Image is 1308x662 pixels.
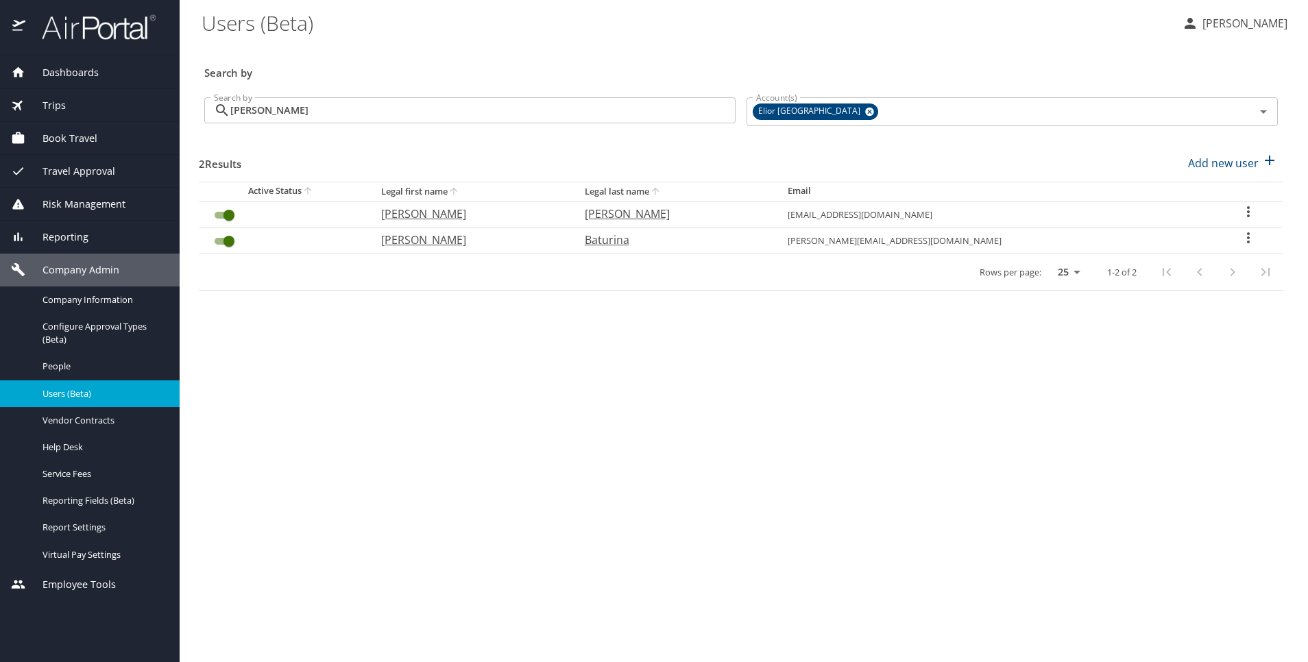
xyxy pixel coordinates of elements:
[585,232,761,248] p: Baturina
[1107,268,1137,277] p: 1-2 of 2
[777,228,1213,254] td: [PERSON_NAME][EMAIL_ADDRESS][DOMAIN_NAME]
[574,182,777,201] th: Legal last name
[1198,15,1287,32] p: [PERSON_NAME]
[25,164,115,179] span: Travel Approval
[199,182,1283,291] table: User Search Table
[302,185,315,198] button: sort
[753,103,878,120] div: Elior [GEOGRAPHIC_DATA]
[25,131,97,146] span: Book Travel
[777,182,1213,201] th: Email
[1176,11,1293,36] button: [PERSON_NAME]
[204,57,1278,81] h3: Search by
[980,268,1041,277] p: Rows per page:
[370,182,574,201] th: Legal first name
[585,206,761,222] p: [PERSON_NAME]
[43,548,163,561] span: Virtual Pay Settings
[1047,262,1085,282] select: rows per page
[1188,155,1259,171] p: Add new user
[43,293,163,306] span: Company Information
[43,467,163,480] span: Service Fees
[27,14,156,40] img: airportal-logo.png
[199,148,241,172] h3: 2 Results
[43,360,163,373] span: People
[12,14,27,40] img: icon-airportal.png
[43,414,163,427] span: Vendor Contracts
[381,232,557,248] p: [PERSON_NAME]
[1254,102,1273,121] button: Open
[43,521,163,534] span: Report Settings
[199,182,370,201] th: Active Status
[649,186,663,199] button: sort
[202,1,1171,44] h1: Users (Beta)
[777,201,1213,228] td: [EMAIL_ADDRESS][DOMAIN_NAME]
[1183,148,1283,178] button: Add new user
[381,206,557,222] p: [PERSON_NAME]
[753,104,869,119] span: Elior [GEOGRAPHIC_DATA]
[25,577,116,592] span: Employee Tools
[43,320,163,346] span: Configure Approval Types (Beta)
[43,441,163,454] span: Help Desk
[25,262,119,278] span: Company Admin
[25,98,66,113] span: Trips
[448,186,461,199] button: sort
[25,197,125,212] span: Risk Management
[25,65,99,80] span: Dashboards
[25,230,88,245] span: Reporting
[43,494,163,507] span: Reporting Fields (Beta)
[43,387,163,400] span: Users (Beta)
[230,97,736,123] input: Search by name or email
